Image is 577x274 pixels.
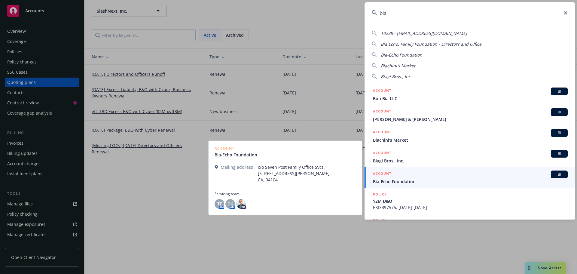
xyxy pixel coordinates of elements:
[381,63,415,69] span: Biachini's Market
[365,2,575,24] input: Search...
[381,52,422,58] span: Bia-Echo Foundation
[365,188,575,214] a: POLICY$2M D&OEKI3397575, [DATE]-[DATE]
[373,198,568,204] span: $2M D&O
[365,146,575,167] a: ACCOUNTBIBiagi Bros., Inc.
[381,30,467,36] span: 10238 - [EMAIL_ADDRESS][DOMAIN_NAME]
[373,217,387,223] h5: POLICY
[381,41,481,47] span: Bia Echo: Family Foundation - Directors and Office
[365,126,575,146] a: ACCOUNTBIBiachini's Market
[373,191,387,197] h5: POLICY
[373,204,568,211] span: EKI3397575, [DATE]-[DATE]
[373,158,568,164] span: Biagi Bros., Inc.
[365,84,575,105] a: ACCOUNTBIBon Bia LLC
[553,109,565,115] span: BI
[553,89,565,94] span: BI
[373,88,391,95] h5: ACCOUNT
[373,178,568,185] span: Bia-Echo Foundation
[373,137,568,143] span: Biachini's Market
[553,151,565,156] span: BI
[553,130,565,136] span: BI
[365,105,575,126] a: ACCOUNTBI[PERSON_NAME] & [PERSON_NAME]
[365,167,575,188] a: ACCOUNTBIBia-Echo Foundation
[381,74,412,79] span: Biagi Bros., Inc.
[373,95,568,102] span: Bon Bia LLC
[373,116,568,122] span: [PERSON_NAME] & [PERSON_NAME]
[373,108,391,115] h5: ACCOUNT
[553,172,565,177] span: BI
[373,171,391,178] h5: ACCOUNT
[373,150,391,157] h5: ACCOUNT
[373,129,391,136] h5: ACCOUNT
[365,214,575,240] a: POLICY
